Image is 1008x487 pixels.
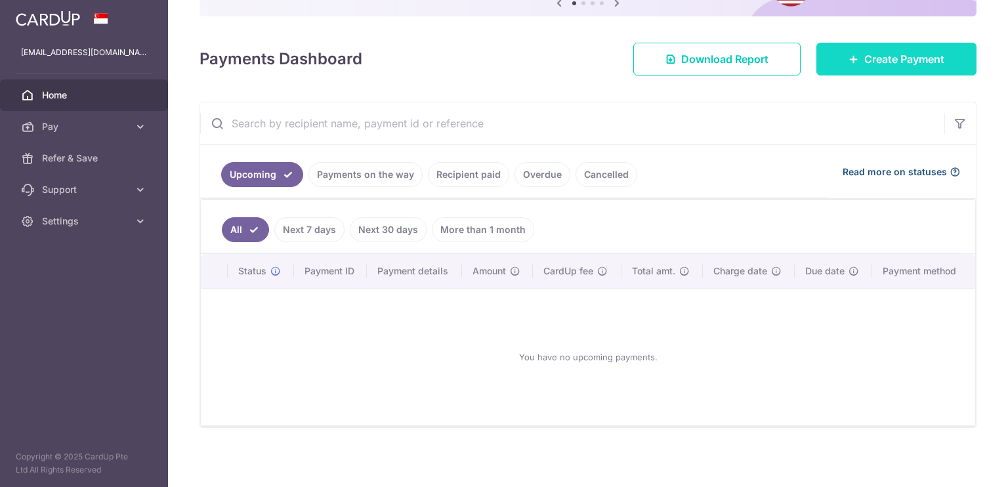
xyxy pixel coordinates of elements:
a: More than 1 month [432,217,534,242]
span: Create Payment [864,51,944,67]
span: Download Report [681,51,768,67]
a: Overdue [514,162,570,187]
a: Read more on statuses [843,165,960,179]
span: Amount [472,265,506,278]
a: Create Payment [816,43,976,75]
span: Charge date [713,265,767,278]
span: Read more on statuses [843,165,947,179]
th: Payment details [367,254,462,288]
th: Payment ID [294,254,367,288]
h4: Payments Dashboard [199,47,362,71]
span: Total amt. [632,265,675,278]
span: Support [42,183,129,196]
div: You have no upcoming payments. [217,299,959,415]
img: CardUp [16,11,80,26]
input: Search by recipient name, payment id or reference [200,102,944,144]
span: Refer & Save [42,152,129,165]
a: Next 30 days [350,217,427,242]
a: All [222,217,269,242]
th: Payment method [872,254,975,288]
a: Payments on the way [308,162,423,187]
span: Status [238,265,266,278]
a: Next 7 days [274,217,345,242]
span: Pay [42,120,129,133]
span: CardUp fee [543,265,593,278]
a: Recipient paid [428,162,509,187]
a: Download Report [633,43,801,75]
span: Settings [42,215,129,228]
a: Upcoming [221,162,303,187]
a: Cancelled [576,162,637,187]
p: [EMAIL_ADDRESS][DOMAIN_NAME] [21,46,147,59]
span: Home [42,89,129,102]
span: Due date [805,265,845,278]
